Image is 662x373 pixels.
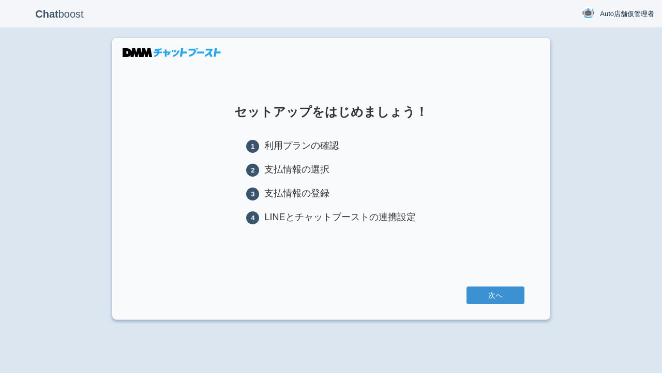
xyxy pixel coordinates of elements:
span: 1 [246,140,259,153]
li: 利用プランの確認 [246,139,415,153]
li: LINEとチャットブーストの連携設定 [246,211,415,224]
li: 支払情報の選択 [246,163,415,177]
span: 2 [246,164,259,177]
span: 3 [246,188,259,200]
span: 4 [246,211,259,224]
li: 支払情報の登録 [246,187,415,200]
h1: セットアップをはじめましょう！ [138,105,524,119]
a: 次へ [467,286,524,304]
b: Chat [35,8,58,20]
p: boost [8,1,111,27]
img: User Image [582,7,595,20]
img: DMMチャットブースト [123,48,221,57]
span: Auto店舗仮管理者 [600,9,654,19]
